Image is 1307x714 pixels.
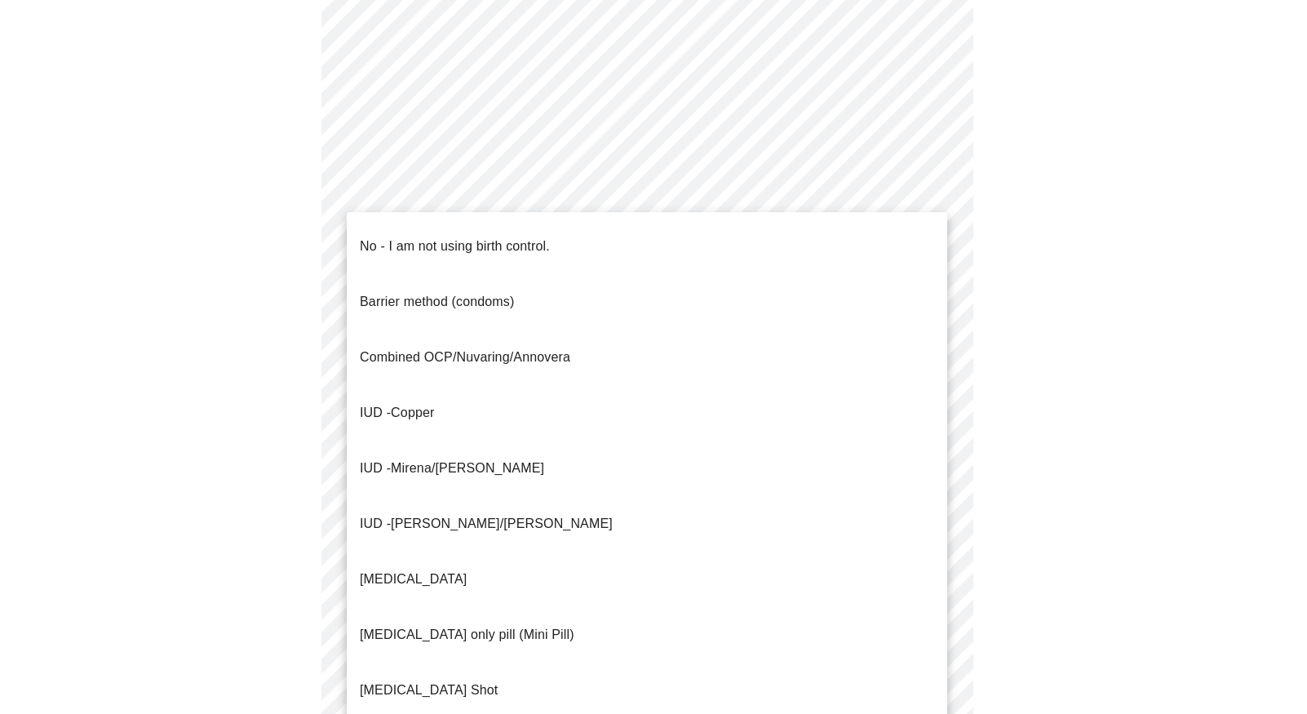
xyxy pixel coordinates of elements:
p: [MEDICAL_DATA] Shot [360,681,498,700]
p: [PERSON_NAME]/[PERSON_NAME] [360,514,613,534]
span: IUD - [360,517,391,530]
span: IUD - [360,406,391,419]
p: No - I am not using birth control. [360,237,550,256]
p: IUD - [360,459,544,478]
p: [MEDICAL_DATA] [360,570,467,589]
p: [MEDICAL_DATA] only pill (Mini Pill) [360,625,574,645]
span: Mirena/[PERSON_NAME] [391,461,544,475]
p: Combined OCP/Nuvaring/Annovera [360,348,570,367]
p: Copper [360,403,434,423]
p: Barrier method (condoms) [360,292,514,312]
